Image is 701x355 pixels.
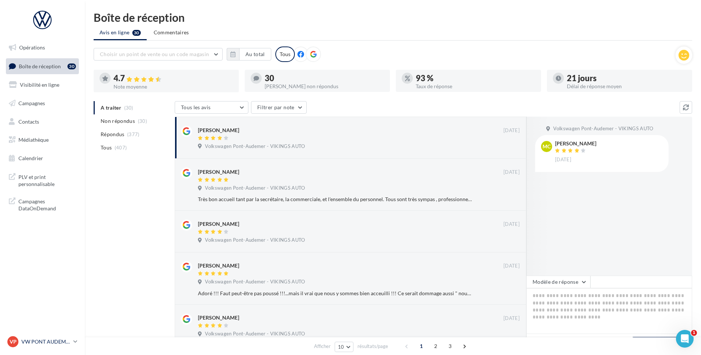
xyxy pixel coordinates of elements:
div: [PERSON_NAME] [198,168,239,176]
div: Note moyenne [114,84,233,89]
span: [DATE] [503,263,520,269]
button: Choisir un point de vente ou un code magasin [94,48,223,61]
a: Visibilité en ligne [4,77,80,93]
span: résultats/page [358,343,388,350]
div: 30 [67,63,76,69]
span: Volkswagen Pont-Audemer - VIKINGS AUTO [205,185,305,192]
span: Non répondus [101,117,135,125]
span: 1 [691,330,697,336]
div: Boîte de réception [94,12,692,23]
span: Commentaires [154,29,189,36]
div: Très bon accueil tant par la secrétaire, la commerciale, et l'ensemble du personnel. Tous sont tr... [198,196,472,203]
span: (377) [127,131,140,137]
div: [PERSON_NAME] [198,127,239,134]
span: (30) [138,118,147,124]
span: 1 [415,340,427,352]
button: Ignorer [496,330,520,340]
button: Tous les avis [175,101,248,114]
span: Tous les avis [181,104,211,110]
button: Filtrer par note [251,101,307,114]
div: Tous [275,46,295,62]
button: Au total [227,48,271,61]
span: Campagnes DataOnDemand [18,196,76,212]
div: Délai de réponse moyen [567,84,686,89]
button: Ignorer [495,194,520,204]
span: Calendrier [18,155,43,161]
button: 10 [335,342,353,352]
div: [PERSON_NAME] [198,220,239,228]
div: [PERSON_NAME] non répondus [265,84,384,89]
div: 30 [265,74,384,82]
a: Contacts [4,114,80,130]
span: [DATE] [503,169,520,176]
span: [DATE] [555,156,571,163]
span: Répondus [101,131,125,138]
span: (407) [115,145,127,151]
div: Adoré !!! Faut peut-être pas poussé !!!...mais il vrai que nous y sommes bien acceuilli !!! Ce se... [198,290,472,297]
div: Taux de réponse [416,84,535,89]
span: [DATE] [503,221,520,228]
button: Ignorer [495,288,520,299]
span: PLV et print personnalisable [18,172,76,188]
span: Médiathèque [18,137,49,143]
a: Campagnes [4,96,80,111]
div: 21 jours [567,74,686,82]
div: [PERSON_NAME] [198,262,239,269]
a: VP VW PONT AUDEMER [6,335,79,349]
button: Modèle de réponse [526,276,590,288]
span: Volkswagen Pont-Audemer - VIKINGS AUTO [205,143,305,150]
a: Médiathèque [4,132,80,148]
span: 3 [444,340,456,352]
div: 93 % [416,74,535,82]
span: Volkswagen Pont-Audemer - VIKINGS AUTO [205,279,305,285]
span: Boîte de réception [19,63,61,69]
a: PLV et print personnalisable [4,169,80,191]
a: Campagnes DataOnDemand [4,193,80,215]
span: Volkswagen Pont-Audemer - VIKINGS AUTO [205,237,305,244]
div: [PERSON_NAME] [555,141,596,146]
span: Volkswagen Pont-Audemer - VIKINGS AUTO [205,331,305,337]
span: MC [543,143,551,150]
p: VW PONT AUDEMER [21,338,70,345]
span: Tous [101,144,112,151]
span: Visibilité en ligne [20,82,59,88]
a: Calendrier [4,151,80,166]
a: Opérations [4,40,80,55]
span: Choisir un point de vente ou un code magasin [100,51,209,57]
span: [DATE] [503,127,520,134]
span: [DATE] [503,315,520,322]
span: VP [10,338,17,345]
iframe: Intercom live chat [676,330,694,348]
div: 4.7 [114,74,233,83]
span: 2 [430,340,442,352]
a: Boîte de réception30 [4,58,80,74]
span: Afficher [314,343,331,350]
span: Opérations [19,44,45,51]
button: Ignorer [496,142,520,152]
div: [PERSON_NAME] [198,314,239,321]
span: Contacts [18,118,39,124]
span: Volkswagen Pont-Audemer - VIKINGS AUTO [553,125,653,132]
span: Campagnes [18,100,45,106]
button: Ignorer [496,236,520,246]
button: Au total [239,48,271,61]
span: 10 [338,344,344,350]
